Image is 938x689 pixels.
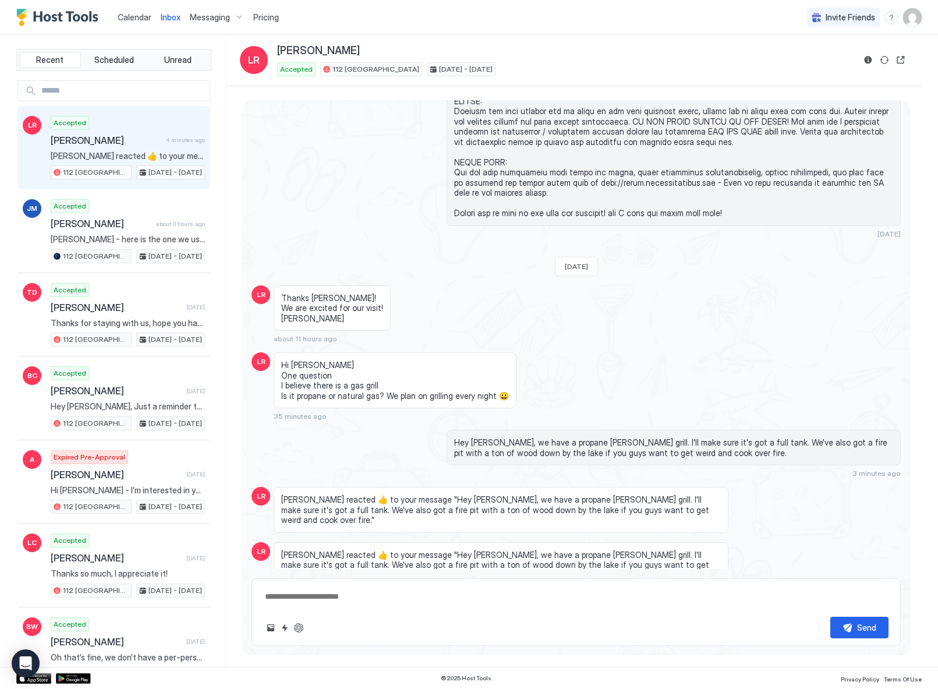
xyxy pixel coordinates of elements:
[190,12,230,23] span: Messaging
[186,387,205,395] span: [DATE]
[51,302,182,313] span: [PERSON_NAME]
[841,672,879,684] a: Privacy Policy
[454,437,894,458] span: Hey [PERSON_NAME], we have a propane [PERSON_NAME] grill. I'll make sure it's got a full tank. We...
[253,12,279,23] span: Pricing
[51,234,205,245] span: [PERSON_NAME] - here is the one we use for block parties - [PERSON_NAME] on the Spot - [PERSON_NA...
[51,385,182,397] span: [PERSON_NAME]
[54,201,86,211] span: Accepted
[51,218,151,229] span: [PERSON_NAME]
[148,334,202,345] span: [DATE] - [DATE]
[54,285,86,295] span: Accepted
[94,55,134,65] span: Scheduled
[877,53,891,67] button: Sync reservation
[257,491,266,501] span: LR
[51,401,205,412] span: Hey [PERSON_NAME], Just a reminder that your check-out is [DATE] at 11AM which is when our cleani...
[257,289,266,300] span: LR
[186,303,205,311] span: [DATE]
[894,53,908,67] button: Open reservation
[277,44,360,58] span: [PERSON_NAME]
[857,621,876,634] div: Send
[83,52,145,68] button: Scheduled
[12,649,40,677] div: Open Intercom Messenger
[26,621,38,632] span: BW
[281,293,383,324] span: Thanks [PERSON_NAME]! We are excited for our visit! [PERSON_NAME]
[147,52,208,68] button: Unread
[56,673,91,684] a: Google Play Store
[257,356,266,367] span: LR
[63,251,129,262] span: 112 [GEOGRAPHIC_DATA]
[248,53,260,67] span: LR
[118,12,151,22] span: Calendar
[27,370,37,381] span: BC
[37,81,210,101] input: Input Field
[51,636,182,648] span: [PERSON_NAME]
[54,535,86,546] span: Accepted
[27,287,37,298] span: TD
[332,64,419,75] span: 112 [GEOGRAPHIC_DATA]
[292,621,306,635] button: ChatGPT Auto Reply
[186,638,205,645] span: [DATE]
[274,334,337,343] span: about 11 hours ago
[278,621,292,635] button: Quick reply
[16,673,51,684] a: App Store
[257,546,266,557] span: LR
[281,360,509,401] span: Hi [PERSON_NAME] One question I believe there is a gas grill Is it propane or natural gas? We pla...
[274,412,327,421] span: 35 minutes ago
[54,118,86,128] span: Accepted
[148,167,202,178] span: [DATE] - [DATE]
[27,203,37,214] span: JM
[841,676,879,683] span: Privacy Policy
[51,652,205,663] span: Oh that’s fine, we don’t have a per-person fee or anything. As long as total occupancy is under 1...
[27,538,37,548] span: LC
[63,501,129,512] span: 112 [GEOGRAPHIC_DATA]
[54,368,86,379] span: Accepted
[281,494,721,525] span: [PERSON_NAME] reacted 👍 to your message "Hey [PERSON_NAME], we have a propane [PERSON_NAME] grill...
[51,318,205,328] span: Thanks for staying with us, hope you had a good weekend!
[161,11,180,23] a: Inbox
[148,251,202,262] span: [DATE] - [DATE]
[63,418,129,429] span: 112 [GEOGRAPHIC_DATA]
[877,229,901,238] span: [DATE]
[63,167,129,178] span: 112 [GEOGRAPHIC_DATA]
[63,334,129,345] span: 112 [GEOGRAPHIC_DATA]
[565,262,588,271] span: [DATE]
[148,501,202,512] span: [DATE] - [DATE]
[161,12,180,22] span: Inbox
[166,136,205,144] span: 4 minutes ago
[903,8,922,27] div: User profile
[148,418,202,429] span: [DATE] - [DATE]
[118,11,151,23] a: Calendar
[36,55,63,65] span: Recent
[28,120,37,130] span: LR
[826,12,875,23] span: Invite Friends
[441,674,491,682] span: © 2025 Host Tools
[54,452,125,462] span: Expired Pre-Approval
[281,550,721,581] span: [PERSON_NAME] reacted 👍 to your message "Hey [PERSON_NAME], we have a propane [PERSON_NAME] grill...
[186,471,205,478] span: [DATE]
[852,469,901,478] span: 3 minutes ago
[884,672,922,684] a: Terms Of Use
[51,469,182,480] span: [PERSON_NAME]
[884,676,922,683] span: Terms Of Use
[63,585,129,596] span: 112 [GEOGRAPHIC_DATA]
[51,135,161,146] span: [PERSON_NAME]
[51,552,182,564] span: [PERSON_NAME]
[16,49,211,71] div: tab-group
[186,554,205,562] span: [DATE]
[54,619,86,630] span: Accepted
[148,585,202,596] span: [DATE] - [DATE]
[16,9,104,26] a: Host Tools Logo
[164,55,192,65] span: Unread
[51,568,205,579] span: Thanks so much, I appreciate it!
[280,64,313,75] span: Accepted
[861,53,875,67] button: Reservation information
[30,454,34,465] span: A
[51,485,205,496] span: Hi [PERSON_NAME] - I’m interested in your cabin, but I had a few questions. 1) Do you have any ka...
[884,10,898,24] div: menu
[439,64,493,75] span: [DATE] - [DATE]
[830,617,889,638] button: Send
[264,621,278,635] button: Upload image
